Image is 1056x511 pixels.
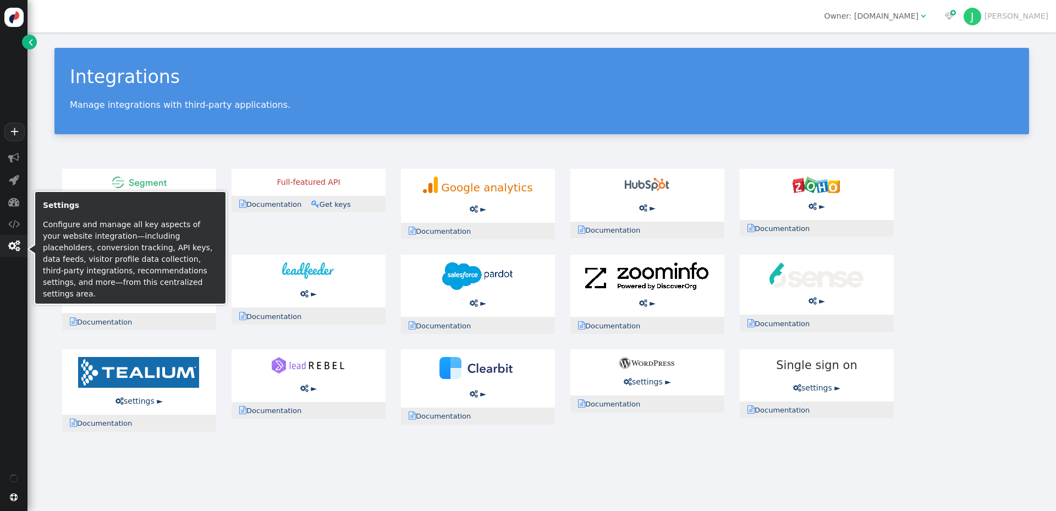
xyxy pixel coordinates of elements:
[70,318,139,326] a: Documentation
[639,204,656,212] a:  ►
[578,321,585,329] span: 
[43,201,79,210] b: Settings
[470,390,478,398] span: 
[8,196,19,207] span: 
[793,177,840,193] img: zoho-100x35.png
[409,227,478,235] a: Documentation
[639,204,647,212] span: 
[239,312,309,321] a: Documentation
[43,219,218,300] p: Configure and manage all key aspects of your website integration—including placeholders, conversi...
[639,299,647,307] span: 
[10,493,18,501] span: 
[239,312,246,320] span: 
[809,202,825,211] a:  ►
[8,152,19,163] span: 
[441,181,532,194] span: Google analytics
[774,357,860,375] span: Single sign on
[921,12,926,20] span: 
[619,358,674,369] img: wordpress-100x20.png
[4,8,24,27] img: logo-icon.svg
[747,224,817,233] a: Documentation
[9,174,19,185] span: 
[239,406,309,415] a: Documentation
[470,205,478,213] span: 
[824,10,919,22] div: Owner: [DOMAIN_NAME]
[70,317,77,326] span: 
[112,177,167,188] img: segment-100x21.png
[8,240,20,251] span: 
[747,319,755,327] span: 
[769,262,864,288] img: 6sense-logo.svg
[964,12,1048,20] a: J[PERSON_NAME]
[239,177,378,188] div: Full-featured API
[300,289,317,298] a:  ►
[624,377,671,386] a: settings ►
[964,8,981,25] div: J
[4,123,24,141] a: +
[409,412,478,420] a: Documentation
[747,224,755,232] span: 
[409,322,478,330] a: Documentation
[578,226,585,234] span: 
[8,218,20,229] span: 
[624,378,632,386] span: 
[470,299,486,307] a:  ►
[470,299,478,307] span: 
[29,36,33,48] span: 
[423,177,438,193] img: ga-logo-45x50.png
[809,297,817,305] span: 
[116,397,124,405] span: 
[585,262,708,290] img: zoominfo-224x50.png
[470,389,486,398] a:  ►
[239,406,246,414] span: 
[578,226,647,234] a: Documentation
[300,290,309,298] span: 
[409,227,416,235] span: 
[300,384,317,393] a:  ►
[639,299,656,307] a:  ►
[311,200,320,208] span: 
[747,405,755,414] span: 
[747,406,817,414] a: Documentation
[311,200,358,208] a: Get keys
[239,200,246,208] span: 
[747,320,817,328] a: Documentation
[70,419,77,427] span: 
[578,400,647,408] a: Documentation
[439,357,516,379] img: clearbit.svg
[470,205,486,213] a:  ►
[578,322,647,330] a: Documentation
[22,35,37,50] a: 
[282,262,334,279] img: leadfeeder-logo.svg
[409,411,416,420] span: 
[442,262,513,290] img: pardot-128x50.png
[793,383,840,392] a: settings ►
[239,200,309,208] a: Documentation
[793,384,801,392] span: 
[300,384,309,392] span: 
[409,321,416,329] span: 
[272,357,345,373] img: leadrebel-logo.svg
[945,12,954,20] span: 
[578,399,585,408] span: 
[809,202,817,210] span: 
[116,397,163,405] a: settings ►
[70,419,139,427] a: Documentation
[70,100,1014,110] p: Manage integrations with third-party applications.
[625,177,669,193] img: hubspot-100x37.png
[78,357,199,388] img: tealium-logo-210x50.png
[70,63,1014,91] div: Integrations
[809,296,825,305] a:  ►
